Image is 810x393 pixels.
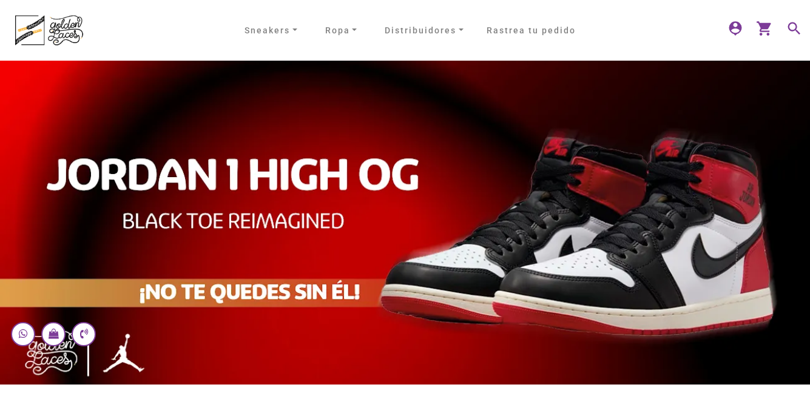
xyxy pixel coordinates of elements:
mat-icon: person_pin [727,20,741,35]
a: Distribuidores [380,21,468,40]
img: logo [10,7,89,53]
mat-icon: shopping_cart [756,20,771,35]
a: Ropa [320,21,362,40]
mat-icon: search [786,20,800,35]
a: Sneakers [240,21,302,40]
a: Rastrea tu pedido [478,24,585,37]
a: logo [10,12,89,49]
